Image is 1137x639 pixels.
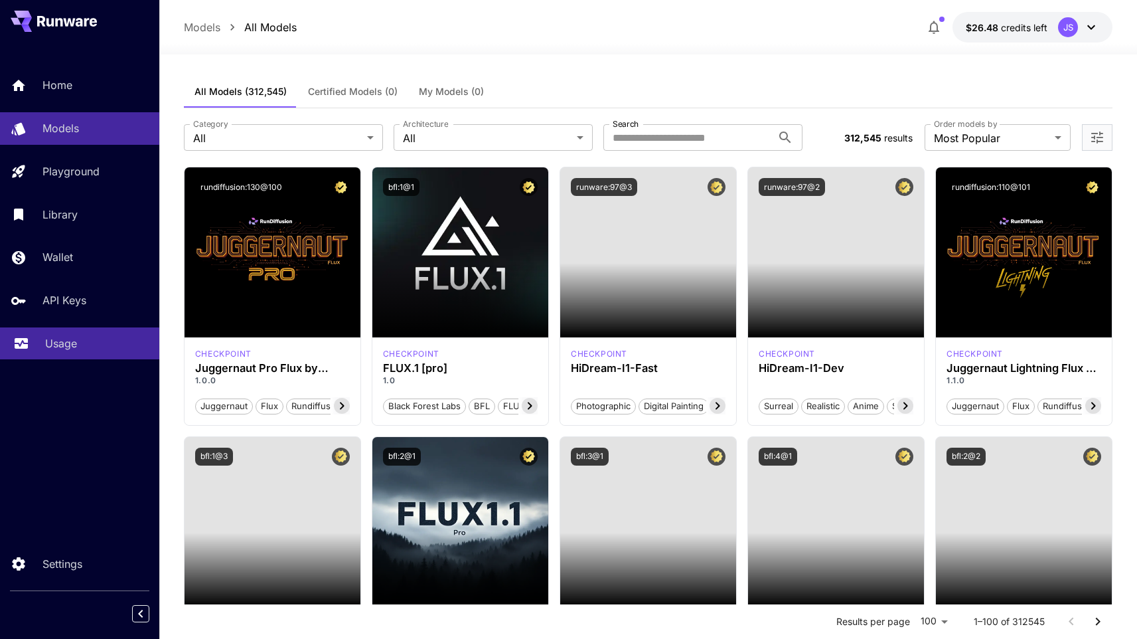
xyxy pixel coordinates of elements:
button: $26.47602JS [952,12,1112,43]
span: All [193,130,362,146]
button: Photographic [571,397,636,414]
button: Certified Model – Vetted for best performance and includes a commercial license. [708,178,725,196]
button: bfl:2@2 [947,448,986,466]
button: Realistic [801,397,845,414]
span: Digital Painting [639,400,708,413]
button: Collapse sidebar [132,605,149,622]
p: 1.1.0 [947,375,1101,387]
button: Certified Model – Vetted for best performance and includes a commercial license. [708,448,725,466]
button: FLUX.1 [pro] [498,397,560,414]
div: fluxpro [383,348,439,360]
button: bfl:2@1 [383,448,421,466]
span: 312,545 [844,132,881,143]
button: bfl:4@1 [759,448,797,466]
p: checkpoint [383,348,439,360]
button: Certified Model – Vetted for best performance and includes a commercial license. [1083,448,1101,466]
button: Open more filters [1089,130,1105,146]
button: juggernaut [947,397,1004,414]
button: Certified Model – Vetted for best performance and includes a commercial license. [1083,178,1101,196]
button: juggernaut [195,397,253,414]
span: All [403,130,571,146]
span: Most Popular [934,130,1049,146]
button: Black Forest Labs [383,397,466,414]
h3: HiDream-I1-Fast [571,362,725,375]
p: checkpoint [947,348,1003,360]
span: All Models (312,545) [194,86,287,98]
p: checkpoint [759,348,815,360]
p: Library [42,207,78,223]
button: Anime [848,397,884,414]
p: Home [42,77,72,93]
span: Certified Models (0) [308,86,398,98]
button: Certified Model – Vetted for best performance and includes a commercial license. [332,178,350,196]
div: Collapse sidebar [142,602,159,626]
p: Usage [45,335,77,351]
div: HiDream Fast [571,348,627,360]
span: credits left [1001,22,1047,33]
button: Certified Model – Vetted for best performance and includes a commercial license. [520,178,538,196]
span: FLUX.1 [pro] [498,400,559,413]
span: Anime [848,400,883,413]
p: checkpoint [195,348,252,360]
h3: HiDream-I1-Dev [759,362,913,375]
button: Certified Model – Vetted for best performance and includes a commercial license. [520,448,538,466]
div: JS [1058,17,1078,37]
button: bfl:3@1 [571,448,609,466]
h3: FLUX.1 [pro] [383,362,538,375]
p: Settings [42,556,82,572]
span: flux [1008,400,1034,413]
button: runware:97@2 [759,178,825,196]
label: Search [613,118,639,130]
p: 1.0.0 [195,375,350,387]
p: checkpoint [571,348,627,360]
span: $26.48 [966,22,1001,33]
button: BFL [469,397,495,414]
p: 1–100 of 312545 [974,615,1045,628]
h3: Juggernaut Pro Flux by RunDiffusion [195,362,350,375]
span: My Models (0) [419,86,484,98]
div: FLUX.1 D [195,348,252,360]
span: Photographic [571,400,635,413]
span: juggernaut [947,400,1004,413]
a: All Models [244,19,297,35]
a: Models [184,19,220,35]
div: $26.47602 [966,21,1047,35]
span: rundiffusion [1038,400,1099,413]
span: Realistic [802,400,844,413]
span: results [884,132,913,143]
button: rundiffusion:110@101 [947,178,1035,196]
span: flux [256,400,283,413]
p: Playground [42,163,100,179]
div: HiDream Dev [759,348,815,360]
button: flux [1007,397,1035,414]
span: BFL [469,400,494,413]
span: Surreal [759,400,798,413]
button: bfl:1@1 [383,178,419,196]
p: API Keys [42,292,86,308]
button: Surreal [759,397,798,414]
label: Architecture [403,118,448,130]
button: runware:97@3 [571,178,637,196]
button: Digital Painting [639,397,709,414]
h3: Juggernaut Lightning Flux by RunDiffusion [947,362,1101,375]
button: flux [256,397,283,414]
button: Stylized [887,397,929,414]
button: rundiffusion:130@100 [195,178,287,196]
p: Models [42,120,79,136]
p: Results per page [836,615,910,628]
nav: breadcrumb [184,19,297,35]
button: Certified Model – Vetted for best performance and includes a commercial license. [895,448,913,466]
button: Certified Model – Vetted for best performance and includes a commercial license. [895,178,913,196]
label: Category [193,118,228,130]
div: FLUX.1 D [947,348,1003,360]
span: Stylized [887,400,929,413]
button: Certified Model – Vetted for best performance and includes a commercial license. [332,448,350,466]
span: Black Forest Labs [384,400,465,413]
